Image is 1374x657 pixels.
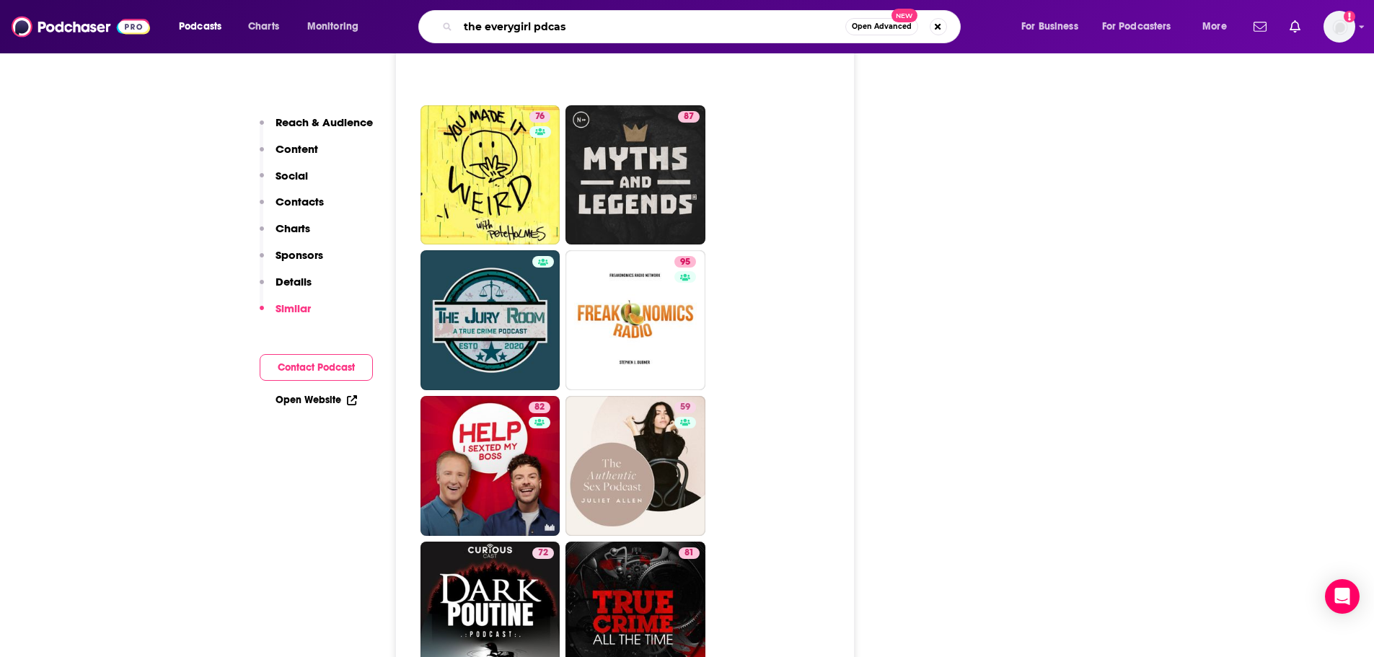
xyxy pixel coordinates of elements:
button: Content [260,142,318,169]
a: 87 [678,111,700,123]
a: 59 [565,396,705,536]
span: 82 [534,400,545,415]
a: 82 [420,396,560,536]
a: Open Website [276,394,357,406]
span: Monitoring [307,17,358,37]
div: Open Intercom Messenger [1325,579,1360,614]
a: 87 [565,105,705,245]
button: Show profile menu [1324,11,1355,43]
button: open menu [1192,15,1245,38]
button: open menu [297,15,377,38]
p: Reach & Audience [276,115,373,129]
button: Similar [260,301,311,328]
button: Sponsors [260,248,323,275]
button: Contact Podcast [260,354,373,381]
button: Open AdvancedNew [845,18,918,35]
a: 72 [532,547,554,559]
img: User Profile [1324,11,1355,43]
a: 59 [674,402,696,413]
span: 72 [538,546,548,560]
p: Contacts [276,195,324,208]
p: Similar [276,301,311,315]
a: Show notifications dropdown [1284,14,1306,39]
img: Podchaser - Follow, Share and Rate Podcasts [12,13,150,40]
span: 95 [680,255,690,270]
p: Content [276,142,318,156]
span: New [891,9,917,22]
span: Open Advanced [852,23,912,30]
div: Search podcasts, credits, & more... [432,10,974,43]
p: Details [276,275,312,288]
svg: Add a profile image [1344,11,1355,22]
a: 82 [529,402,550,413]
button: Contacts [260,195,324,221]
p: Sponsors [276,248,323,262]
p: Social [276,169,308,182]
a: 76 [420,105,560,245]
button: Reach & Audience [260,115,373,142]
button: open menu [169,15,240,38]
button: open menu [1093,15,1192,38]
span: 76 [535,110,545,124]
span: Podcasts [179,17,221,37]
span: 81 [684,546,694,560]
span: Logged in as HavasFormulab2b [1324,11,1355,43]
a: 76 [529,111,550,123]
a: Show notifications dropdown [1248,14,1272,39]
button: open menu [1011,15,1096,38]
button: Charts [260,221,310,248]
a: 95 [674,256,696,268]
span: Charts [248,17,279,37]
button: Social [260,169,308,195]
span: 59 [680,400,690,415]
a: Charts [239,15,288,38]
a: 95 [565,250,705,390]
p: Charts [276,221,310,235]
input: Search podcasts, credits, & more... [458,15,845,38]
span: For Podcasters [1102,17,1171,37]
button: Details [260,275,312,301]
span: For Business [1021,17,1078,37]
span: 87 [684,110,694,124]
span: More [1202,17,1227,37]
a: 81 [679,547,700,559]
